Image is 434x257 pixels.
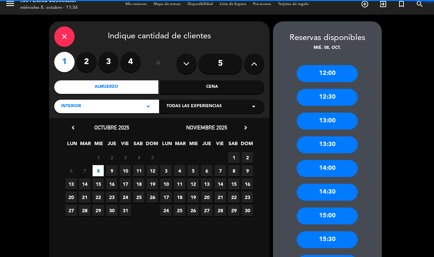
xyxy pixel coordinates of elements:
[93,140,104,151] span: MIE
[242,165,253,176] span: 9
[54,26,264,47] div: Indique cantidad de clientes
[120,165,131,176] span: 10
[147,178,158,190] span: 19
[76,52,97,72] label: 2
[147,52,170,76] div: ó
[94,124,129,131] span: octubre 2025
[147,165,158,176] span: 12
[20,4,78,11] div: miércoles 8. octubre - 11:36
[188,192,199,203] span: 19
[120,178,131,190] span: 17
[65,178,77,190] span: 13
[79,192,90,203] span: 21
[174,178,185,190] span: 11
[161,140,173,151] span: LUN
[120,205,131,216] span: 31
[66,140,78,151] span: LUN
[54,80,159,94] div: Almuerzo
[228,152,239,163] span: 1
[119,140,131,151] span: VIE
[228,165,239,176] span: 8
[120,52,141,72] label: 4
[106,165,117,176] span: 9
[160,178,172,190] span: 10
[79,178,90,190] span: 14
[60,33,68,41] i: close
[65,192,77,203] span: 20
[250,2,275,6] span: Pre-acceso
[188,165,199,176] span: 5
[215,192,226,203] span: 21
[275,2,312,6] span: Tarjetas de regalo
[273,32,382,45] div: Reservas disponibles
[93,192,104,203] span: 22
[61,103,81,110] span: INTERIOR
[79,205,90,216] span: 28
[93,165,104,176] span: 8
[215,205,226,216] span: 28
[250,102,258,111] i: arrow_drop_down
[65,205,77,216] span: 27
[201,192,212,203] span: 20
[98,52,119,72] label: 3
[188,140,199,151] span: MIE
[201,140,212,151] span: JUE
[186,124,227,131] span: noviembre 2025
[214,140,225,151] span: VIE
[242,178,253,190] span: 16
[80,140,91,151] span: MAR
[201,178,212,190] span: 13
[106,205,117,216] span: 30
[93,178,104,190] span: 15
[297,207,358,224] div: 15:00
[201,165,212,176] span: 6
[242,152,253,163] span: 2
[297,65,358,82] div: 12:00
[160,205,172,216] span: 24
[201,205,212,216] span: 27
[160,165,172,176] span: 3
[297,136,358,153] div: 13:30
[188,178,199,190] span: 12
[228,140,239,151] span: SAB
[93,152,104,163] span: 1
[174,205,185,216] span: 25
[242,205,253,216] span: 30
[242,192,253,203] span: 23
[188,205,199,216] span: 26
[120,192,131,203] span: 24
[215,178,226,190] span: 14
[215,165,226,176] span: 7
[228,192,239,203] span: 22
[160,80,264,94] div: Cena
[144,102,152,111] i: arrow_drop_down
[297,113,358,130] div: 13:00
[133,178,144,190] span: 18
[106,152,117,163] span: 2
[150,2,184,6] span: Mapa de mesas
[273,45,382,52] div: mié. 08, oct.
[297,231,358,248] div: 15:30
[175,140,186,151] span: MAR
[147,192,158,203] span: 26
[133,165,144,176] span: 11
[106,192,117,203] span: 23
[106,178,117,190] span: 16
[122,2,150,6] span: Mis reservas
[228,205,239,216] span: 29
[242,124,249,131] i: chevron_right
[174,165,185,176] span: 4
[297,160,358,177] div: 14:00
[297,184,358,201] div: 14:30
[133,152,144,163] span: 4
[79,165,90,176] span: 7
[54,52,75,72] label: 1
[146,140,157,151] span: DOM
[120,152,131,163] span: 3
[106,140,117,151] span: JUE
[160,192,172,203] span: 17
[147,152,158,163] span: 5
[166,103,222,110] span: Todas las experiencias
[93,205,104,216] span: 29
[70,124,77,131] i: chevron_left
